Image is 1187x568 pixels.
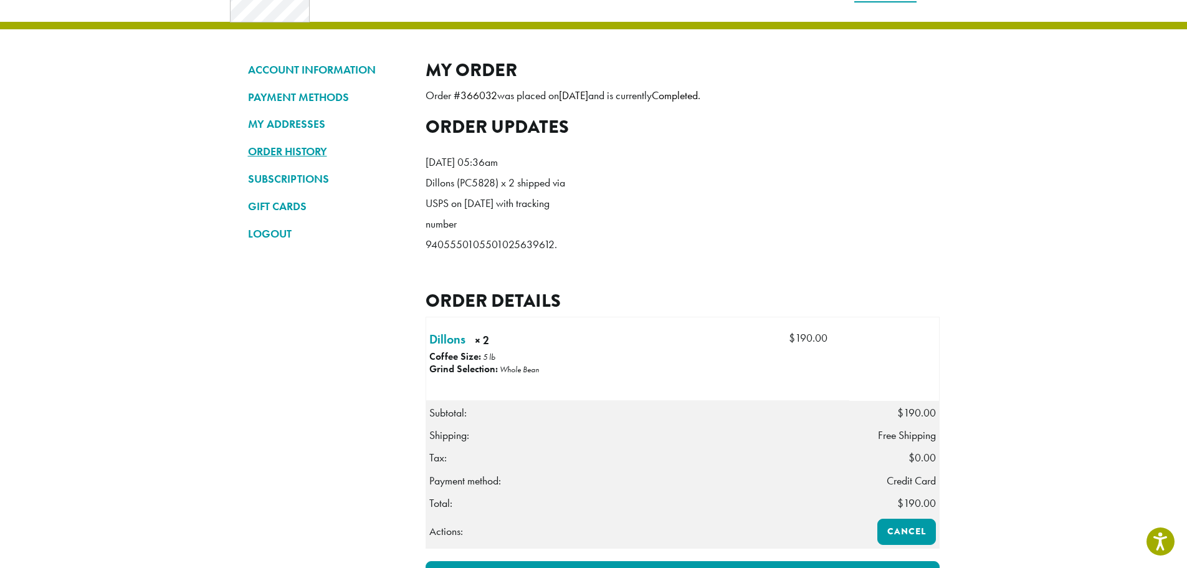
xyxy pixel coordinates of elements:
[460,89,497,102] mark: 366032
[248,87,407,108] a: PAYMENT METHODS
[426,116,940,138] h2: Order updates
[908,451,936,465] span: 0.00
[908,451,915,465] span: $
[897,496,936,510] span: 190.00
[897,406,936,420] span: 190.00
[426,492,849,515] th: Total:
[849,424,939,446] td: Free Shipping
[248,113,407,135] a: MY ADDRESSES
[429,362,498,375] strong: Grind Selection:
[426,290,940,312] h2: Order details
[248,223,407,244] a: LOGOUT
[426,173,569,255] p: Dillons (PC5828) x 2 shipped via USPS on [DATE] with tracking number 9405550105501025639612.
[426,469,849,492] th: Payment method:
[248,141,407,162] a: ORDER HISTORY
[897,496,903,510] span: $
[426,59,940,81] h2: My Order
[248,59,407,80] a: ACCOUNT INFORMATION
[248,196,407,217] a: GIFT CARDS
[426,401,849,424] th: Subtotal:
[426,152,569,173] p: [DATE] 05:36am
[429,330,465,349] a: Dillons
[426,515,849,548] th: Actions:
[475,332,526,352] strong: × 2
[426,85,940,106] p: Order # was placed on and is currently .
[248,168,407,190] a: SUBSCRIPTIONS
[897,406,903,420] span: $
[849,469,939,492] td: Credit Card
[426,446,849,469] th: Tax:
[429,350,481,363] strong: Coffee Size:
[559,89,588,102] mark: [DATE]
[652,89,698,102] mark: Completed
[483,352,495,362] p: 5 lb
[426,424,849,446] th: Shipping:
[789,331,795,345] span: $
[500,364,539,375] p: Whole Bean
[877,519,936,545] a: Cancel order 366032
[789,331,827,345] bdi: 190.00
